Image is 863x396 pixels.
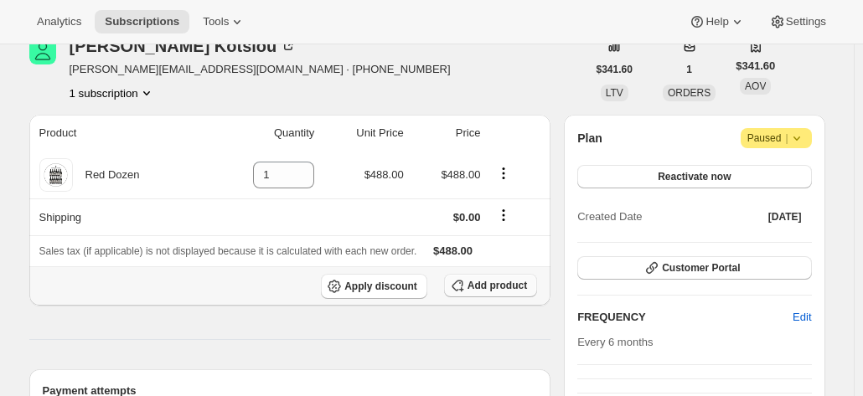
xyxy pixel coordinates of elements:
[747,130,805,147] span: Paused
[39,245,417,257] span: Sales tax (if applicable) is not displayed because it is calculated with each new order.
[433,244,473,257] span: $488.00
[29,38,56,64] span: George Kotsiou
[444,274,537,297] button: Add product
[577,165,811,188] button: Reactivate now
[577,309,793,326] h2: FREQUENCY
[29,115,209,152] th: Product
[793,309,811,326] span: Edit
[705,15,728,28] span: Help
[758,205,812,229] button: [DATE]
[686,63,692,76] span: 1
[344,280,417,293] span: Apply discount
[577,208,642,225] span: Created Date
[209,115,319,152] th: Quantity
[577,336,653,348] span: Every 6 months
[597,63,633,76] span: $341.60
[577,130,602,147] h2: Plan
[364,168,404,181] span: $488.00
[658,170,731,183] span: Reactivate now
[785,131,788,145] span: |
[203,15,229,28] span: Tools
[768,210,802,224] span: [DATE]
[468,279,527,292] span: Add product
[606,87,623,99] span: LTV
[27,10,91,33] button: Analytics
[95,10,189,33] button: Subscriptions
[662,261,740,275] span: Customer Portal
[679,10,755,33] button: Help
[676,58,702,81] button: 1
[745,80,766,92] span: AOV
[29,198,209,235] th: Shipping
[453,211,481,224] span: $0.00
[441,168,480,181] span: $488.00
[783,304,821,331] button: Edit
[193,10,256,33] button: Tools
[37,15,81,28] span: Analytics
[105,15,179,28] span: Subscriptions
[73,167,140,183] div: Red Dozen
[70,61,451,78] span: [PERSON_NAME][EMAIL_ADDRESS][DOMAIN_NAME] · [PHONE_NUMBER]
[321,274,427,299] button: Apply discount
[577,256,811,280] button: Customer Portal
[587,58,643,81] button: $341.60
[490,164,517,183] button: Product actions
[70,85,155,101] button: Product actions
[736,58,775,75] span: $341.60
[409,115,486,152] th: Price
[319,115,408,152] th: Unit Price
[70,38,297,54] div: [PERSON_NAME] Kotsiou
[490,206,517,224] button: Shipping actions
[759,10,836,33] button: Settings
[786,15,826,28] span: Settings
[668,87,711,99] span: ORDERS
